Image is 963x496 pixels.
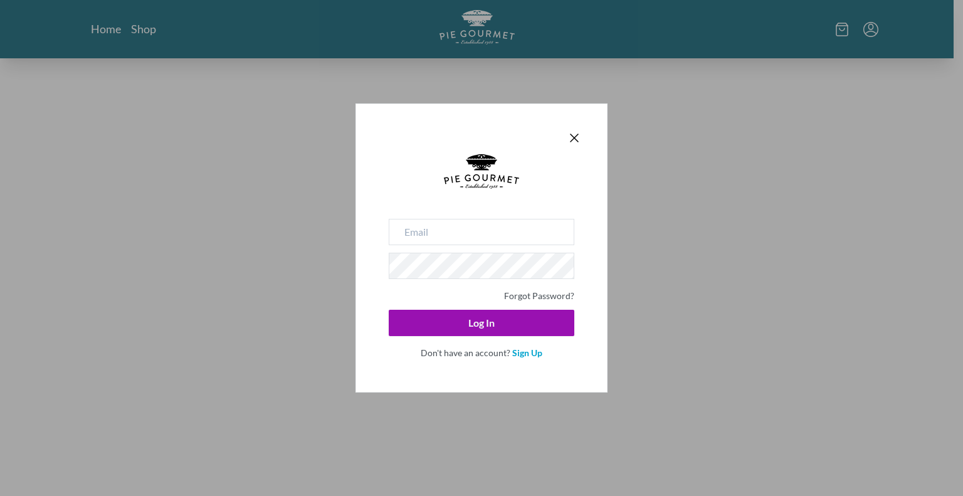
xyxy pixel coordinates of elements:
[567,130,582,145] button: Close panel
[389,310,574,336] button: Log In
[504,290,574,301] a: Forgot Password?
[421,347,510,358] span: Don't have an account?
[512,347,542,358] a: Sign Up
[389,219,574,245] input: Email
